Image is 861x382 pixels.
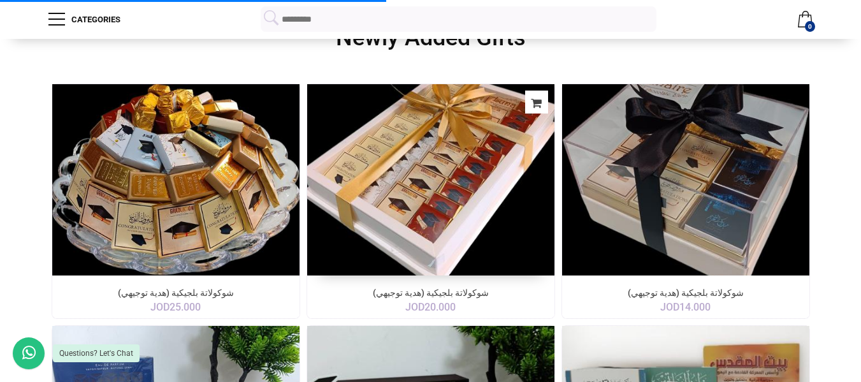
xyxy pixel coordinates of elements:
[805,21,815,32] strong: 0
[660,301,711,313] span: JOD14.000
[405,301,456,313] span: JOD20.000
[150,301,201,313] span: JOD25.000
[118,288,234,298] a: شوكولاتة بلجيكية (هدية توجيهي)
[373,288,489,298] a: شوكولاتة بلجيكية (هدية توجيهي)
[628,288,744,298] a: شوكولاتة بلجيكية (هدية توجيهي)
[525,91,548,114] a: Add to cart
[53,344,140,362] div: Questions? Let's Chat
